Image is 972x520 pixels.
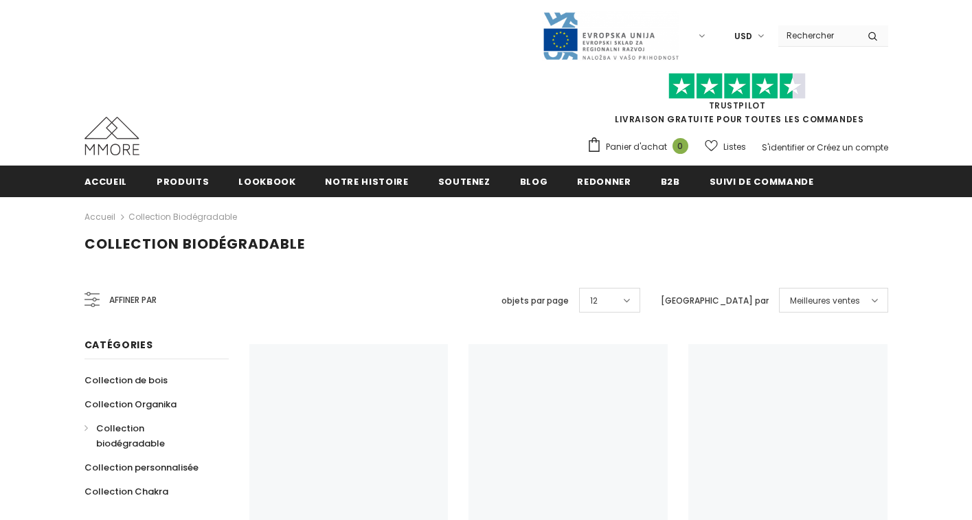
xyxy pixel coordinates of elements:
[587,137,695,157] a: Panier d'achat 0
[84,175,128,188] span: Accueil
[438,175,490,188] span: soutenez
[238,166,295,196] a: Lookbook
[806,142,815,153] span: or
[238,175,295,188] span: Lookbook
[542,11,679,61] img: Javni Razpis
[128,211,237,223] a: Collection biodégradable
[84,166,128,196] a: Accueil
[723,140,746,154] span: Listes
[673,138,688,154] span: 0
[501,294,569,308] label: objets par page
[84,368,168,392] a: Collection de bois
[762,142,804,153] a: S'identifier
[84,234,305,253] span: Collection biodégradable
[709,100,766,111] a: TrustPilot
[661,175,680,188] span: B2B
[84,455,199,479] a: Collection personnalisée
[325,175,408,188] span: Notre histoire
[84,461,199,474] span: Collection personnalisée
[520,175,548,188] span: Blog
[157,175,209,188] span: Produits
[84,485,168,498] span: Collection Chakra
[84,479,168,504] a: Collection Chakra
[734,30,752,43] span: USD
[84,392,177,416] a: Collection Organika
[438,166,490,196] a: soutenez
[817,142,888,153] a: Créez un compte
[84,398,177,411] span: Collection Organika
[84,117,139,155] img: Cas MMORE
[661,294,769,308] label: [GEOGRAPHIC_DATA] par
[84,374,168,387] span: Collection de bois
[710,175,814,188] span: Suivi de commande
[705,135,746,159] a: Listes
[96,422,165,450] span: Collection biodégradable
[710,166,814,196] a: Suivi de commande
[661,166,680,196] a: B2B
[587,79,888,125] span: LIVRAISON GRATUITE POUR TOUTES LES COMMANDES
[668,73,806,100] img: Faites confiance aux étoiles pilotes
[778,25,857,45] input: Search Site
[577,175,631,188] span: Redonner
[84,416,214,455] a: Collection biodégradable
[109,293,157,308] span: Affiner par
[84,338,153,352] span: Catégories
[157,166,209,196] a: Produits
[577,166,631,196] a: Redonner
[606,140,667,154] span: Panier d'achat
[542,30,679,41] a: Javni Razpis
[520,166,548,196] a: Blog
[590,294,598,308] span: 12
[325,166,408,196] a: Notre histoire
[84,209,115,225] a: Accueil
[790,294,860,308] span: Meilleures ventes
